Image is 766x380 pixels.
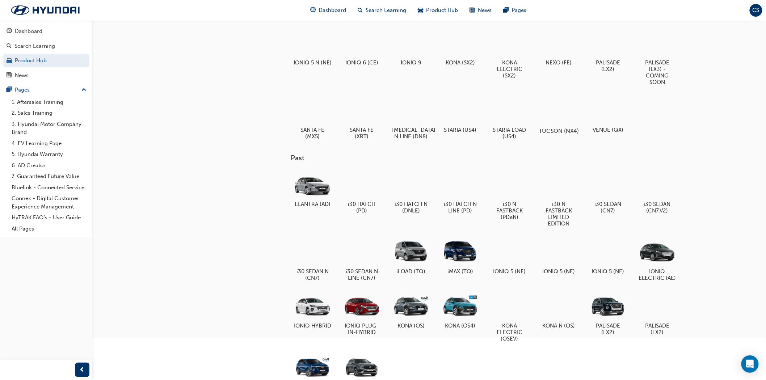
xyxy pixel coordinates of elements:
[9,138,89,149] a: 4. EV Learning Page
[7,43,12,50] span: search-icon
[589,322,627,335] h5: PALISADE (LX2)
[294,127,332,140] h5: SANTA FE (MX5)
[439,26,482,68] a: KONA (SX2)
[638,322,676,335] h5: PALISADE (LX2)
[586,26,630,75] a: PALISADE (LX2)
[488,94,531,142] a: STARIA LOAD (US4)
[540,59,578,66] h5: NEXO (FE)
[340,168,384,217] a: i30 HATCH (PD)
[7,87,12,93] span: pages-icon
[390,168,433,217] a: i30 HATCH N (DNLE)
[540,322,578,329] h5: KONA N (OS)
[426,6,458,14] span: Product Hub
[9,182,89,193] a: Bluelink - Connected Service
[340,290,384,338] a: IONIQ PLUG-IN-HYBRID
[441,322,479,329] h5: KONA (OS4)
[478,6,492,14] span: News
[9,107,89,119] a: 2. Sales Training
[7,58,12,64] span: car-icon
[392,201,430,214] h5: i30 HATCH N (DNLE)
[636,290,679,338] a: PALISADE (LX2)
[7,72,12,79] span: news-icon
[537,290,581,332] a: KONA N (OS)
[291,154,702,162] h3: Past
[638,201,676,214] h5: i30 SEDAN (CN7.V2)
[753,6,759,14] span: CS
[343,268,381,281] h5: i30 SEDAN N LINE (CN7)
[503,6,509,15] span: pages-icon
[488,168,531,223] a: i30 N FASTBACK (PDeN)
[9,171,89,182] a: 7. Guaranteed Future Value
[439,290,482,332] a: KONA (OS4)
[9,97,89,108] a: 1. Aftersales Training
[540,268,578,275] h5: IONIQ 5 (NE)
[310,6,316,15] span: guage-icon
[392,59,430,66] h5: IONIQ 9
[343,322,381,335] h5: IONIQ PLUG-IN-HYBRID
[441,59,479,66] h5: KONA (SX2)
[412,3,464,18] a: car-iconProduct Hub
[537,236,581,278] a: IONIQ 5 (NE)
[294,201,332,207] h5: ELANTRA (AD)
[390,94,433,142] a: [MEDICAL_DATA] N LINE (DN8)
[586,290,630,338] a: PALISADE (LX2)
[390,236,433,278] a: iLOAD (TQ)
[439,94,482,136] a: STARIA (US4)
[291,290,334,332] a: IONIQ HYBRID
[3,83,89,97] button: Pages
[343,201,381,214] h5: i30 HATCH (PD)
[4,3,87,18] img: Trak
[441,201,479,214] h5: i30 HATCH N LINE (PD)
[488,236,531,278] a: IONIQ 5 (NE)
[439,168,482,217] a: i30 HATCH N LINE (PD)
[392,322,430,329] h5: KONA (OS)
[491,59,529,79] h5: KONA ELECTRIC (SX2)
[294,322,332,329] h5: IONIQ HYBRID
[3,54,89,67] a: Product Hub
[638,59,676,85] h5: PALISADE (LX3) - COMING SOON
[343,127,381,140] h5: SANTA FE (XRT)
[3,23,89,83] button: DashboardSearch LearningProduct HubNews
[537,168,581,230] a: i30 N FASTBACK LIMITED EDITION
[340,94,384,142] a: SANTA FE (XRT)
[589,268,627,275] h5: IONIQ 5 (NE)
[537,26,581,68] a: NEXO (FE)
[7,28,12,35] span: guage-icon
[319,6,346,14] span: Dashboard
[586,94,630,136] a: VENUE (QX)
[15,71,29,80] div: News
[304,3,352,18] a: guage-iconDashboard
[418,6,423,15] span: car-icon
[636,26,679,88] a: PALISADE (LX3) - COMING SOON
[15,27,42,35] div: Dashboard
[464,3,497,18] a: news-iconNews
[81,85,87,95] span: up-icon
[491,201,529,220] h5: i30 N FASTBACK (PDeN)
[291,236,334,284] a: i30 SEDAN N (CN7)
[9,212,89,223] a: HyTRAK FAQ's - User Guide
[589,201,627,214] h5: i30 SEDAN (CN7)
[741,355,759,373] div: Open Intercom Messenger
[390,290,433,332] a: KONA (OS)
[366,6,406,14] span: Search Learning
[291,94,334,142] a: SANTA FE (MX5)
[9,160,89,171] a: 6. AD Creator
[294,268,332,281] h5: i30 SEDAN N (CN7)
[15,86,30,94] div: Pages
[358,6,363,15] span: search-icon
[441,127,479,133] h5: STARIA (US4)
[539,127,579,134] h5: TUCSON (NX4)
[294,59,332,66] h5: IONIQ 5 N (NE)
[3,25,89,38] a: Dashboard
[392,127,430,140] h5: [MEDICAL_DATA] N LINE (DN8)
[512,6,526,14] span: Pages
[589,59,627,72] h5: PALISADE (LX2)
[3,69,89,82] a: News
[80,366,85,375] span: prev-icon
[390,26,433,68] a: IONIQ 9
[470,6,475,15] span: news-icon
[340,236,384,284] a: i30 SEDAN N LINE (CN7)
[352,3,412,18] a: search-iconSearch Learning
